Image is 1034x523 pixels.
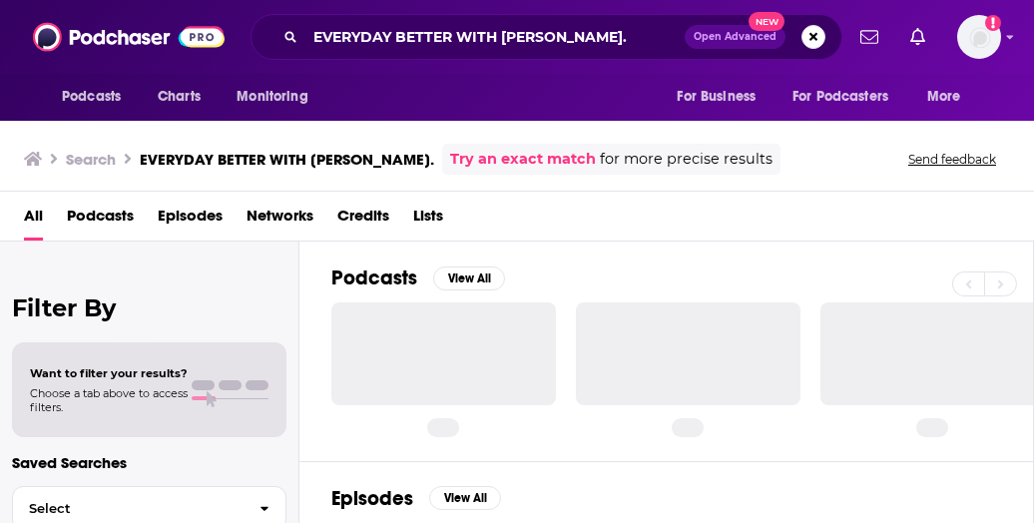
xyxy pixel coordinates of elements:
[927,83,961,111] span: More
[902,20,933,54] a: Show notifications dropdown
[429,486,501,510] button: View All
[663,78,780,116] button: open menu
[66,150,116,169] h3: Search
[247,200,313,241] a: Networks
[450,148,596,171] a: Try an exact match
[62,83,121,111] span: Podcasts
[694,32,776,42] span: Open Advanced
[957,15,1001,59] span: Logged in as aweed
[433,266,505,290] button: View All
[331,265,505,290] a: PodcastsView All
[779,78,917,116] button: open menu
[13,502,244,515] span: Select
[12,453,286,472] p: Saved Searches
[223,78,333,116] button: open menu
[305,21,685,53] input: Search podcasts, credits, & more...
[985,15,1001,31] svg: Add a profile image
[413,200,443,241] a: Lists
[140,150,434,169] h3: EVERYDAY BETTER WITH [PERSON_NAME].
[158,200,223,241] a: Episodes
[145,78,213,116] a: Charts
[251,14,842,60] div: Search podcasts, credits, & more...
[913,78,986,116] button: open menu
[852,20,886,54] a: Show notifications dropdown
[67,200,134,241] a: Podcasts
[30,386,188,414] span: Choose a tab above to access filters.
[957,15,1001,59] button: Show profile menu
[792,83,888,111] span: For Podcasters
[331,486,501,511] a: EpisodesView All
[237,83,307,111] span: Monitoring
[749,12,784,31] span: New
[677,83,756,111] span: For Business
[12,293,286,322] h2: Filter By
[24,200,43,241] a: All
[48,78,147,116] button: open menu
[337,200,389,241] a: Credits
[902,151,1002,168] button: Send feedback
[33,18,225,56] img: Podchaser - Follow, Share and Rate Podcasts
[331,265,417,290] h2: Podcasts
[600,148,773,171] span: for more precise results
[685,25,785,49] button: Open AdvancedNew
[331,486,413,511] h2: Episodes
[30,366,188,380] span: Want to filter your results?
[158,83,201,111] span: Charts
[957,15,1001,59] img: User Profile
